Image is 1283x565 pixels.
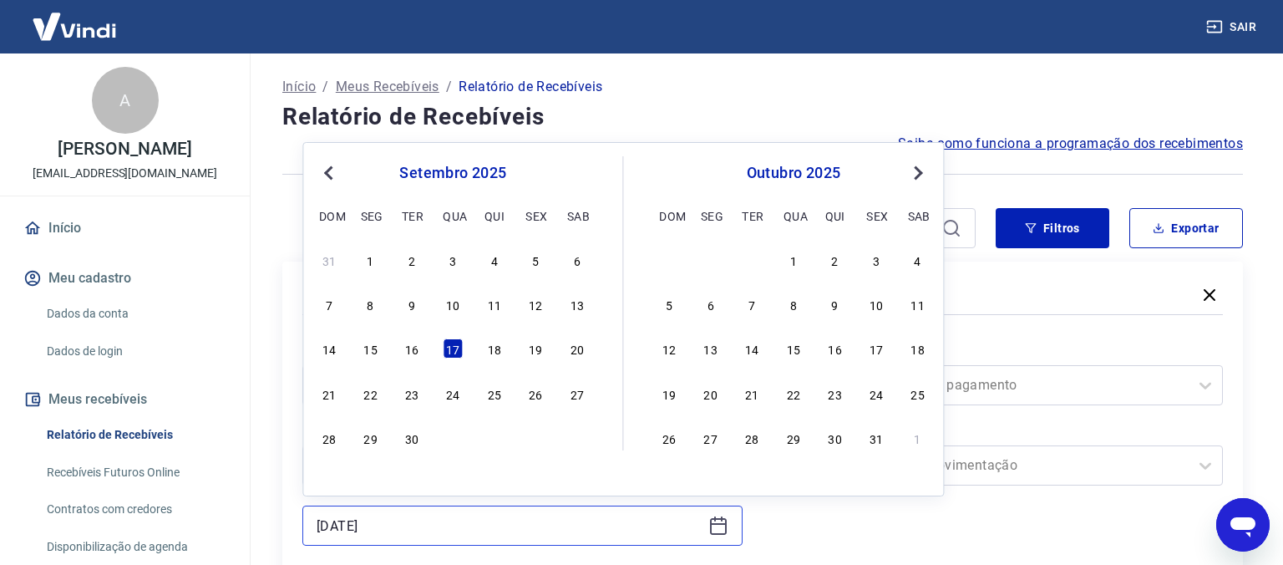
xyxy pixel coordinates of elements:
[825,338,845,359] div: Choose quinta-feira, 16 de outubro de 2025
[701,206,721,226] div: seg
[319,428,339,448] div: Choose domingo, 28 de setembro de 2025
[361,294,381,314] div: Choose segunda-feira, 8 de setembro de 2025
[484,428,505,448] div: Choose quinta-feira, 2 de outubro de 2025
[866,428,886,448] div: Choose sexta-feira, 31 de outubro de 2025
[659,338,679,359] div: Choose domingo, 12 de outubro de 2025
[866,384,886,404] div: Choose sexta-feira, 24 de outubro de 2025
[317,163,589,183] div: setembro 2025
[825,250,845,270] div: Choose quinta-feira, 2 de outubro de 2025
[783,338,804,359] div: Choose quarta-feira, 15 de outubro de 2025
[92,67,159,134] div: A
[525,206,545,226] div: sex
[361,338,381,359] div: Choose segunda-feira, 15 de setembro de 2025
[33,165,217,182] p: [EMAIL_ADDRESS][DOMAIN_NAME]
[317,247,589,450] div: month 2025-09
[567,206,587,226] div: sab
[443,338,463,359] div: Choose quarta-feira, 17 de setembro de 2025
[317,513,702,538] input: Data final
[786,422,1220,442] label: Tipo de Movimentação
[908,428,928,448] div: Choose sábado, 1 de novembro de 2025
[567,428,587,448] div: Choose sábado, 4 de outubro de 2025
[443,294,463,314] div: Choose quarta-feira, 10 de setembro de 2025
[567,294,587,314] div: Choose sábado, 13 de setembro de 2025
[319,294,339,314] div: Choose domingo, 7 de setembro de 2025
[783,428,804,448] div: Choose quarta-feira, 29 de outubro de 2025
[459,77,602,97] p: Relatório de Recebíveis
[484,294,505,314] div: Choose quinta-feira, 11 de setembro de 2025
[1216,498,1270,552] iframe: Botão para abrir a janela de mensagens
[657,247,931,450] div: month 2025-10
[742,384,762,404] div: Choose terça-feira, 21 de outubro de 2025
[825,428,845,448] div: Choose quinta-feira, 30 de outubro de 2025
[567,384,587,404] div: Choose sábado, 27 de setembro de 2025
[659,428,679,448] div: Choose domingo, 26 de outubro de 2025
[322,77,328,97] p: /
[1203,12,1263,43] button: Sair
[825,206,845,226] div: qui
[446,77,452,97] p: /
[701,338,721,359] div: Choose segunda-feira, 13 de outubro de 2025
[701,294,721,314] div: Choose segunda-feira, 6 de outubro de 2025
[40,492,230,527] a: Contratos com credores
[866,338,886,359] div: Choose sexta-feira, 17 de outubro de 2025
[908,338,928,359] div: Choose sábado, 18 de outubro de 2025
[866,206,886,226] div: sex
[40,418,230,452] a: Relatório de Recebíveis
[40,530,230,564] a: Disponibilização de agenda
[525,338,545,359] div: Choose sexta-feira, 19 de setembro de 2025
[20,210,230,247] a: Início
[282,77,316,97] a: Início
[361,206,381,226] div: seg
[866,294,886,314] div: Choose sexta-feira, 10 de outubro de 2025
[908,250,928,270] div: Choose sábado, 4 de outubro de 2025
[20,1,129,52] img: Vindi
[402,206,422,226] div: ter
[58,140,191,158] p: [PERSON_NAME]
[336,77,439,97] a: Meus Recebíveis
[908,206,928,226] div: sab
[525,428,545,448] div: Choose sexta-feira, 3 de outubro de 2025
[525,384,545,404] div: Choose sexta-feira, 26 de setembro de 2025
[484,338,505,359] div: Choose quinta-feira, 18 de setembro de 2025
[567,338,587,359] div: Choose sábado, 20 de setembro de 2025
[319,250,339,270] div: Choose domingo, 31 de agosto de 2025
[402,250,422,270] div: Choose terça-feira, 2 de setembro de 2025
[443,206,463,226] div: qua
[282,100,1243,134] h4: Relatório de Recebíveis
[443,250,463,270] div: Choose quarta-feira, 3 de setembro de 2025
[701,384,721,404] div: Choose segunda-feira, 20 de outubro de 2025
[742,294,762,314] div: Choose terça-feira, 7 de outubro de 2025
[525,250,545,270] div: Choose sexta-feira, 5 de setembro de 2025
[567,250,587,270] div: Choose sábado, 6 de setembro de 2025
[318,163,338,183] button: Previous Month
[657,163,931,183] div: outubro 2025
[783,206,804,226] div: qua
[402,294,422,314] div: Choose terça-feira, 9 de setembro de 2025
[402,338,422,359] div: Choose terça-feira, 16 de setembro de 2025
[659,250,679,270] div: Choose domingo, 28 de setembro de 2025
[1129,208,1243,248] button: Exportar
[659,294,679,314] div: Choose domingo, 5 de outubro de 2025
[319,384,339,404] div: Choose domingo, 21 de setembro de 2025
[484,250,505,270] div: Choose quinta-feira, 4 de setembro de 2025
[908,384,928,404] div: Choose sábado, 25 de outubro de 2025
[742,428,762,448] div: Choose terça-feira, 28 de outubro de 2025
[20,381,230,418] button: Meus recebíveis
[40,456,230,490] a: Recebíveis Futuros Online
[402,384,422,404] div: Choose terça-feira, 23 de setembro de 2025
[866,250,886,270] div: Choose sexta-feira, 3 de outubro de 2025
[319,206,339,226] div: dom
[659,384,679,404] div: Choose domingo, 19 de outubro de 2025
[783,250,804,270] div: Choose quarta-feira, 1 de outubro de 2025
[402,428,422,448] div: Choose terça-feira, 30 de setembro de 2025
[742,206,762,226] div: ter
[319,338,339,359] div: Choose domingo, 14 de setembro de 2025
[40,297,230,331] a: Dados da conta
[443,428,463,448] div: Choose quarta-feira, 1 de outubro de 2025
[898,134,1243,154] a: Saiba como funciona a programação dos recebimentos
[742,250,762,270] div: Choose terça-feira, 30 de setembro de 2025
[525,294,545,314] div: Choose sexta-feira, 12 de setembro de 2025
[783,294,804,314] div: Choose quarta-feira, 8 de outubro de 2025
